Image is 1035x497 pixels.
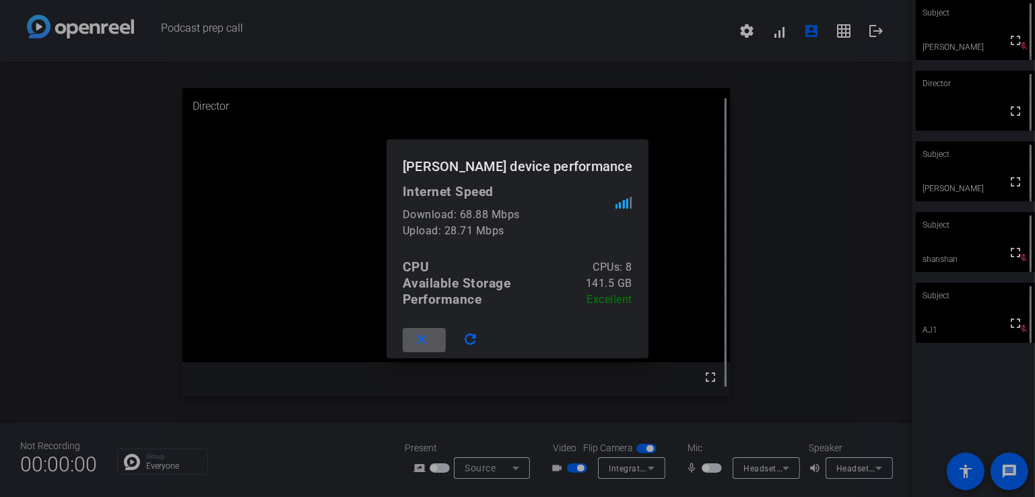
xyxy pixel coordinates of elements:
div: Internet Speed [403,184,632,200]
div: Download: 68.88 Mbps [403,207,615,223]
mat-icon: close [413,331,430,348]
div: Performance [403,292,482,308]
div: Upload: 28.71 Mbps [403,223,615,239]
div: Available Storage [403,275,511,292]
mat-icon: refresh [462,331,479,348]
h1: [PERSON_NAME] device performance [387,139,648,183]
div: CPUs: 8 [593,259,633,275]
div: Excellent [587,292,633,308]
div: CPU [403,259,430,275]
div: 141.5 GB [586,275,632,292]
